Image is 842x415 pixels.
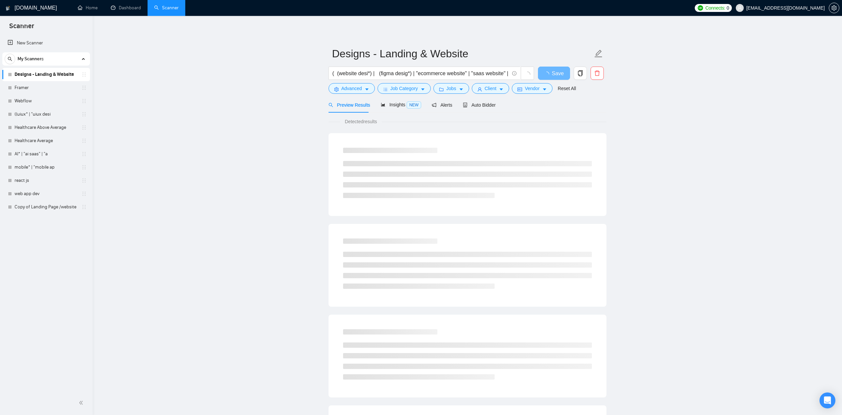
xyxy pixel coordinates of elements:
a: ((uiux* | "uiux desi [15,108,77,121]
a: Reset All [558,85,576,92]
input: Search Freelance Jobs... [332,69,509,78]
a: New Scanner [8,36,85,50]
span: NEW [407,101,421,109]
span: search [5,57,15,61]
span: holder [81,98,87,104]
span: My Scanners [18,52,44,66]
span: robot [463,103,467,107]
a: mobile* | "mobile ap [15,161,77,174]
span: holder [81,178,87,183]
span: caret-down [542,87,547,92]
span: info-circle [512,71,516,76]
span: holder [81,151,87,157]
span: search [329,103,333,107]
span: Save [552,69,564,78]
button: settingAdvancedcaret-down [329,83,375,94]
span: area-chart [381,102,385,107]
span: loading [544,72,552,77]
button: copy [574,67,587,80]
span: caret-down [459,87,464,92]
a: react js [15,174,77,187]
span: holder [81,72,87,77]
span: setting [334,87,339,92]
button: idcardVendorcaret-down [512,83,552,94]
a: setting [829,5,839,11]
span: Vendor [525,85,539,92]
span: user [477,87,482,92]
span: idcard [517,87,522,92]
a: Copy of Landing Page /website [15,200,77,214]
button: delete [591,67,604,80]
span: Detected results [340,118,381,125]
a: Healthcare Average [15,134,77,147]
span: caret-down [421,87,425,92]
span: Connects: [705,4,725,12]
span: user [737,6,742,10]
span: Alerts [432,102,452,108]
span: Jobs [446,85,456,92]
span: loading [524,72,530,78]
span: bars [383,87,388,92]
a: AI* | "ai saas" | "a [15,147,77,161]
button: folderJobscaret-down [433,83,469,94]
span: caret-down [365,87,369,92]
div: Open Intercom Messenger [820,392,835,408]
img: logo [6,3,10,14]
a: web app dev [15,187,77,200]
button: barsJob Categorycaret-down [377,83,431,94]
span: holder [81,204,87,210]
button: userClientcaret-down [472,83,510,94]
button: search [5,54,15,64]
input: Scanner name... [332,45,593,62]
li: My Scanners [2,52,90,214]
span: copy [574,70,587,76]
span: edit [594,49,603,58]
button: Save [538,67,570,80]
span: holder [81,138,87,143]
span: holder [81,112,87,117]
a: Designs - Landing & Website [15,68,77,81]
span: Advanced [341,85,362,92]
a: homeHome [78,5,98,11]
span: Auto Bidder [463,102,496,108]
a: searchScanner [154,5,179,11]
span: double-left [79,399,85,406]
span: caret-down [499,87,504,92]
button: setting [829,3,839,13]
a: Webflow [15,94,77,108]
span: Insights [381,102,421,107]
span: notification [432,103,436,107]
span: Scanner [4,21,39,35]
span: holder [81,85,87,90]
span: Preview Results [329,102,370,108]
li: New Scanner [2,36,90,50]
a: Healthcare Above Average [15,121,77,134]
span: 0 [727,4,729,12]
span: holder [81,125,87,130]
img: upwork-logo.png [698,5,703,11]
a: dashboardDashboard [111,5,141,11]
span: delete [591,70,603,76]
span: folder [439,87,444,92]
a: Framer [15,81,77,94]
span: holder [81,165,87,170]
span: holder [81,191,87,196]
span: Client [485,85,497,92]
span: Job Category [390,85,418,92]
